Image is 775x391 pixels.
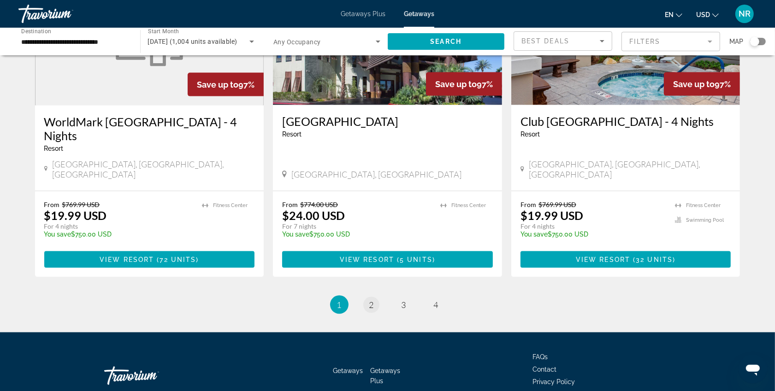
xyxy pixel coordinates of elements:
div: 97% [664,72,740,96]
button: View Resort(72 units) [44,251,255,268]
span: 72 units [160,256,196,263]
nav: Pagination [35,296,740,314]
span: View Resort [576,256,630,263]
span: USD [696,11,710,18]
span: Save up to [197,80,238,89]
span: From [282,201,298,208]
span: en [665,11,674,18]
span: Best Deals [521,37,569,45]
a: FAQs [533,353,548,361]
p: $750.00 USD [282,231,431,238]
a: Club [GEOGRAPHIC_DATA] - 4 Nights [521,114,731,128]
p: $24.00 USD [282,208,345,222]
button: Filter [621,31,720,52]
button: Change currency [696,8,719,21]
span: Fitness Center [451,202,486,208]
span: $774.00 USD [300,201,338,208]
a: Travorium [104,362,196,390]
span: ( ) [154,256,199,263]
span: From [44,201,60,208]
mat-select: Sort by [521,36,604,47]
span: Resort [282,130,302,138]
a: Travorium [18,2,111,26]
span: You save [44,231,71,238]
span: $769.99 USD [62,201,100,208]
iframe: Button to launch messaging window [738,354,768,384]
span: Resort [44,145,64,152]
a: Getaways [404,10,434,18]
span: [GEOGRAPHIC_DATA], [GEOGRAPHIC_DATA], [GEOGRAPHIC_DATA] [52,159,254,179]
span: Map [729,35,743,48]
p: $750.00 USD [521,231,666,238]
span: Any Occupancy [273,38,321,46]
span: You save [521,231,548,238]
span: View Resort [340,256,394,263]
span: $769.99 USD [538,201,576,208]
p: $19.99 USD [44,208,107,222]
span: You save [282,231,309,238]
div: 97% [188,73,264,96]
button: View Resort(32 units) [521,251,731,268]
p: $750.00 USD [44,231,193,238]
span: Swimming Pool [686,217,724,223]
span: 2 [369,300,374,310]
span: Save up to [435,79,477,89]
span: Resort [521,130,540,138]
a: Contact [533,366,557,373]
a: WorldMark [GEOGRAPHIC_DATA] - 4 Nights [44,115,255,142]
span: 1 [337,300,342,310]
button: Search [388,33,505,50]
span: [GEOGRAPHIC_DATA], [GEOGRAPHIC_DATA], [GEOGRAPHIC_DATA] [529,159,731,179]
span: ( ) [630,256,675,263]
span: NR [739,9,751,18]
span: 4 [434,300,438,310]
p: For 7 nights [282,222,431,231]
span: Search [430,38,461,45]
span: 3 [402,300,406,310]
button: View Resort(5 units) [282,251,493,268]
span: Fitness Center [686,202,721,208]
span: [GEOGRAPHIC_DATA], [GEOGRAPHIC_DATA] [291,169,461,179]
a: Privacy Policy [533,378,575,385]
a: Getaways Plus [341,10,385,18]
span: [DATE] (1,004 units available) [148,38,237,45]
a: [GEOGRAPHIC_DATA] [282,114,493,128]
span: 5 units [400,256,432,263]
span: View Resort [100,256,154,263]
p: $19.99 USD [521,208,583,222]
p: For 4 nights [44,222,193,231]
span: Fitness Center [213,202,248,208]
span: Save up to [673,79,715,89]
button: Change language [665,8,682,21]
span: 32 units [636,256,673,263]
span: ( ) [394,256,435,263]
span: Destination [21,28,51,35]
a: Getaways Plus [370,367,400,385]
button: User Menu [733,4,757,24]
p: For 4 nights [521,222,666,231]
span: From [521,201,536,208]
span: Start Month [148,29,179,35]
div: 97% [426,72,502,96]
a: Getaways [333,367,363,374]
